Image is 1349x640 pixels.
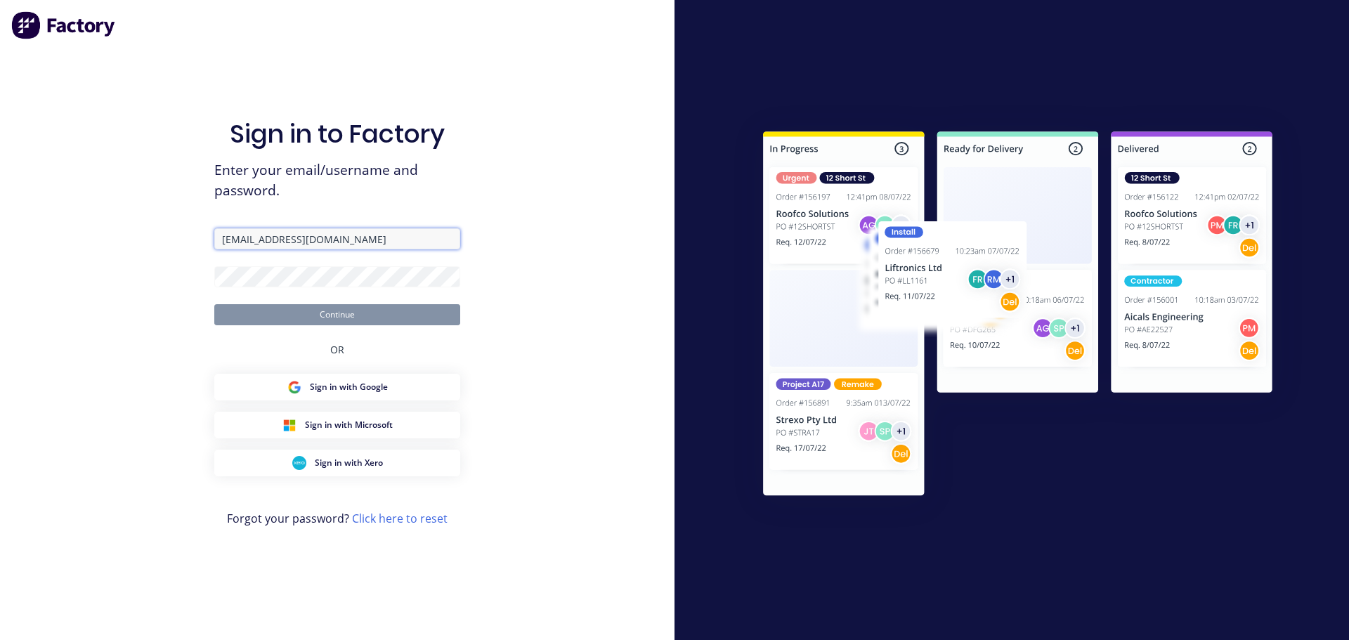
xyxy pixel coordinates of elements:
input: Email/Username [214,228,460,249]
img: Xero Sign in [292,456,306,470]
span: Forgot your password? [227,510,448,527]
img: Sign in [732,103,1303,529]
button: Microsoft Sign inSign in with Microsoft [214,412,460,438]
span: Enter your email/username and password. [214,160,460,201]
span: Sign in with Microsoft [305,419,393,431]
div: OR [330,325,344,374]
button: Google Sign inSign in with Google [214,374,460,400]
button: Continue [214,304,460,325]
img: Factory [11,11,117,39]
span: Sign in with Xero [315,457,383,469]
button: Xero Sign inSign in with Xero [214,450,460,476]
img: Microsoft Sign in [282,418,296,432]
h1: Sign in to Factory [230,119,445,149]
span: Sign in with Google [310,381,388,393]
a: Click here to reset [352,511,448,526]
img: Google Sign in [287,380,301,394]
